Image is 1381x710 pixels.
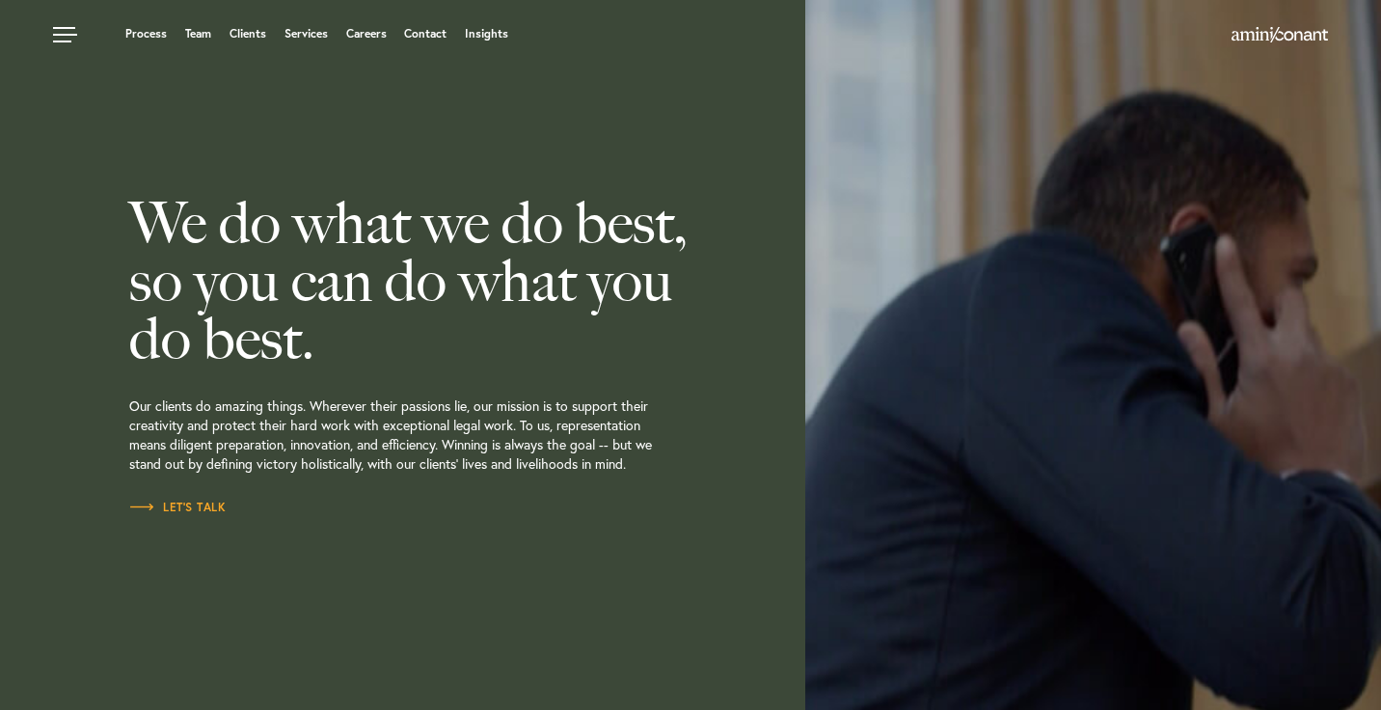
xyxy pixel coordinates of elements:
[129,502,226,513] span: Let’s Talk
[129,194,791,368] h2: We do what we do best, so you can do what you do best.
[125,28,167,40] a: Process
[284,28,328,40] a: Services
[129,368,791,498] p: Our clients do amazing things. Wherever their passions lie, our mission is to support their creat...
[346,28,387,40] a: Careers
[129,498,226,517] a: Let’s Talk
[230,28,266,40] a: Clients
[1232,27,1328,42] img: Amini & Conant
[465,28,508,40] a: Insights
[404,28,447,40] a: Contact
[185,28,211,40] a: Team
